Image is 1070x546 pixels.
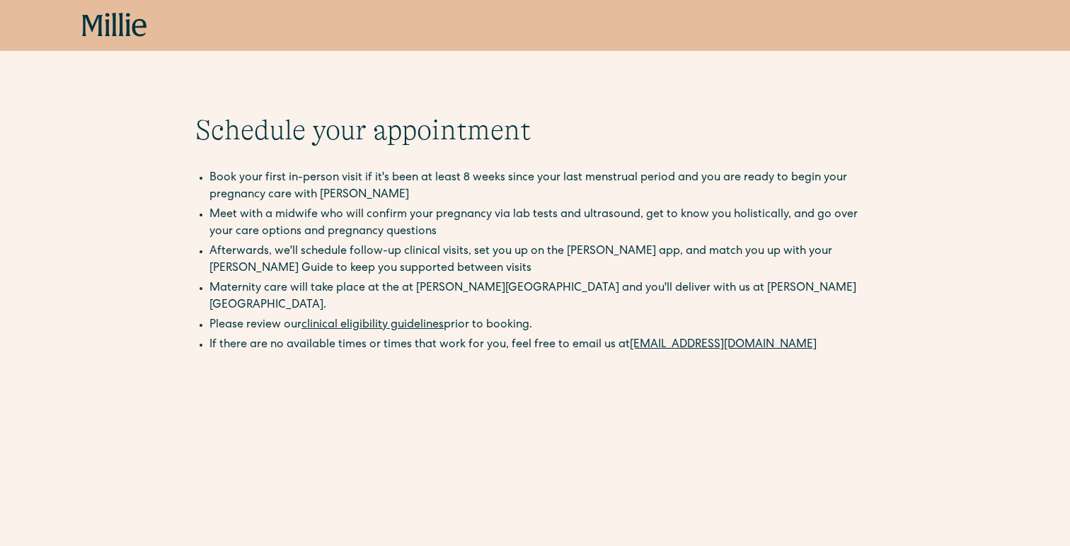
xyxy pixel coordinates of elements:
[209,170,875,204] li: Book your first in-person visit if it's been at least 8 weeks since your last menstrual period an...
[209,337,875,354] li: If there are no available times or times that work for you, feel free to email us at
[630,339,817,351] a: [EMAIL_ADDRESS][DOMAIN_NAME]
[209,280,875,314] li: Maternity care will take place at the at [PERSON_NAME][GEOGRAPHIC_DATA] and you'll deliver with u...
[195,113,875,147] h1: Schedule your appointment
[209,243,875,277] li: Afterwards, we'll schedule follow-up clinical visits, set you up on the [PERSON_NAME] app, and ma...
[209,207,875,240] li: Meet with a midwife who will confirm your pregnancy via lab tests and ultrasound, get to know you...
[301,320,444,331] a: clinical eligibility guidelines
[209,317,875,334] li: Please review our prior to booking.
